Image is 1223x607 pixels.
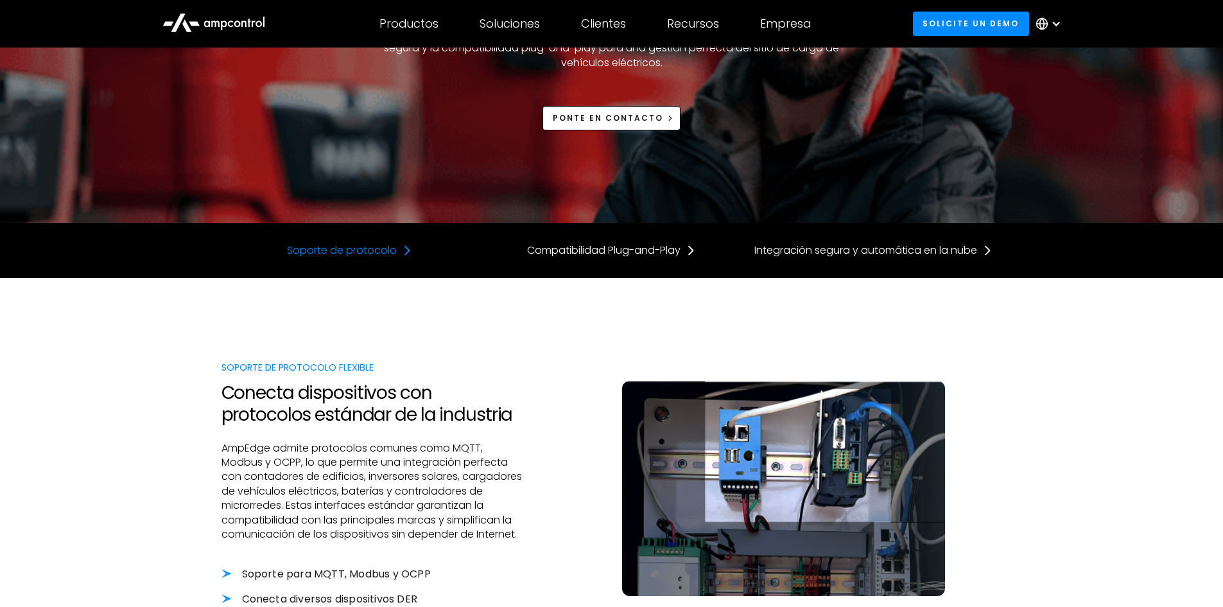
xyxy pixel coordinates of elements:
div: Soluciones [480,17,540,31]
a: Soporte de protocolo [287,243,412,258]
div: Integración segura y automática en la nube [754,243,977,258]
div: Productos [379,17,438,31]
a: Ponte en contacto [542,106,681,130]
div: Clientes [581,17,626,31]
li: Soporte para MQTT, Modbus y OCPP [221,567,526,581]
div: Empresa [760,17,811,31]
div: Ponte en contacto [553,112,663,124]
li: Conecta diversos dispositivos DER [221,592,526,606]
p: AmpEdge simplifica la integración de DER con los protocolos estándar, la comunicación segura y la... [377,27,846,70]
a: Integración segura y automática en la nube [754,243,993,258]
div: Compatibilidad Plug-and-Play [527,243,681,258]
p: AmpEdge admite protocolos comunes como MQTT, Modbus y OCPP, lo que permite una integración perfec... [221,441,526,542]
div: Soporte de protocolo flexible [221,360,526,374]
div: Soporte de protocolo [287,243,397,258]
h2: Conecta dispositivos con protocolos estándar de la industria [221,382,526,425]
a: Solicite un demo [913,12,1029,35]
a: Compatibilidad Plug-and-Play [527,243,696,258]
div: Recursos [667,17,719,31]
